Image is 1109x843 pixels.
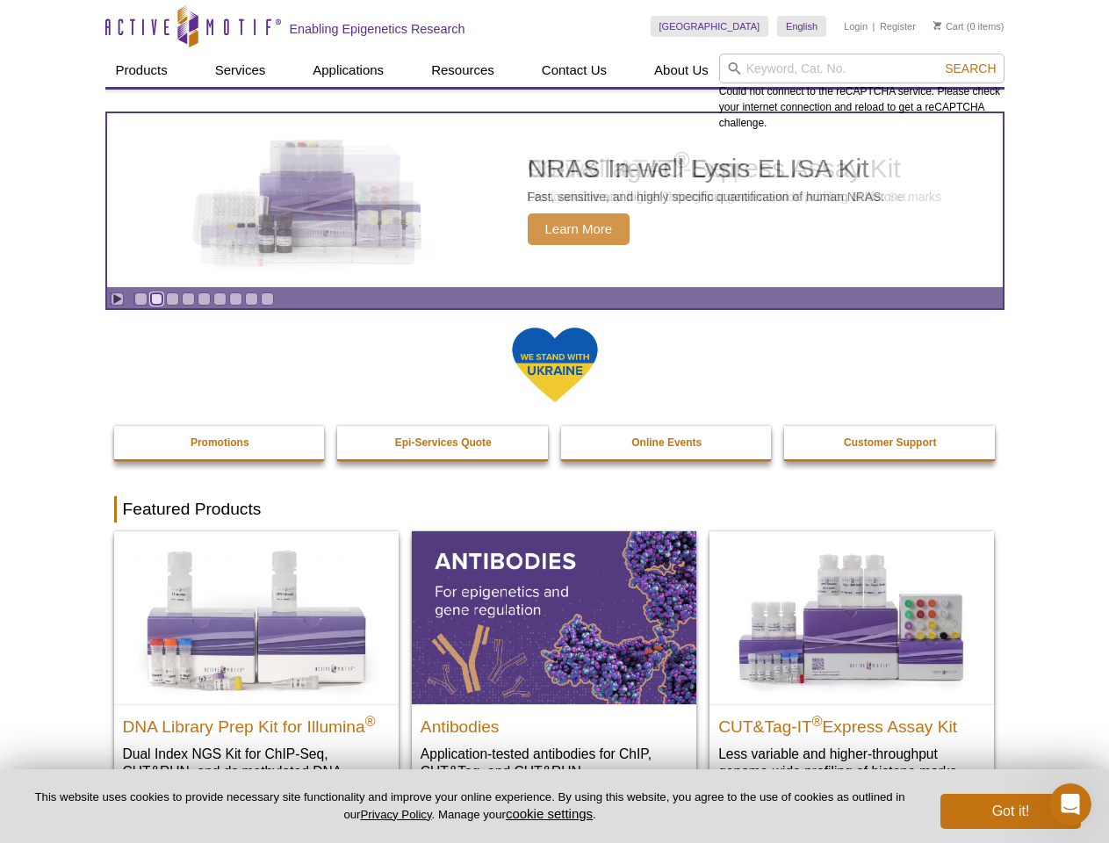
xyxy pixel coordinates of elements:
[1049,783,1091,825] iframe: Intercom live chat
[191,436,249,449] strong: Promotions
[114,531,399,703] img: DNA Library Prep Kit for Illumina
[107,113,1003,287] article: NRAS In-well Lysis ELISA Kit
[719,54,1005,83] input: Keyword, Cat. No.
[421,745,688,781] p: Application-tested antibodies for ChIP, CUT&Tag, and CUT&RUN.
[213,292,227,306] a: Go to slide 6
[205,54,277,87] a: Services
[844,436,936,449] strong: Customer Support
[107,113,1003,287] a: NRAS In-well Lysis ELISA Kit NRAS In-well Lysis ELISA Kit Fast, sensitive, and highly specific qu...
[114,531,399,815] a: DNA Library Prep Kit for Illumina DNA Library Prep Kit for Illumina® Dual Index NGS Kit for ChIP-...
[395,436,492,449] strong: Epi-Services Quote
[631,436,702,449] strong: Online Events
[290,21,465,37] h2: Enabling Epigenetics Research
[531,54,617,87] a: Contact Us
[337,426,550,459] a: Epi-Services Quote
[123,710,390,736] h2: DNA Library Prep Kit for Illumina
[176,140,440,261] img: NRAS In-well Lysis ELISA Kit
[718,710,985,736] h2: CUT&Tag-IT Express Assay Kit
[261,292,274,306] a: Go to slide 9
[412,531,696,703] img: All Antibodies
[940,61,1001,76] button: Search
[719,54,1005,131] div: Could not connect to the reCAPTCHA service. Please check your internet connection and reload to g...
[784,426,997,459] a: Customer Support
[412,531,696,797] a: All Antibodies Antibodies Application-tested antibodies for ChIP, CUT&Tag, and CUT&RUN.
[718,745,985,781] p: Less variable and higher-throughput genome-wide profiling of histone marks​.
[844,20,868,32] a: Login
[123,745,390,798] p: Dual Index NGS Kit for ChIP-Seq, CUT&RUN, and ds methylated DNA assays.
[873,16,875,37] li: |
[644,54,719,87] a: About Us
[506,806,593,821] button: cookie settings
[880,20,916,32] a: Register
[933,21,941,30] img: Your Cart
[812,713,823,728] sup: ®
[28,789,911,823] p: This website uses cookies to provide necessary site functionality and improve your online experie...
[933,16,1005,37] li: (0 items)
[245,292,258,306] a: Go to slide 8
[114,496,996,522] h2: Featured Products
[945,61,996,76] span: Search
[360,808,431,821] a: Privacy Policy
[105,54,178,87] a: Products
[365,713,376,728] sup: ®
[651,16,769,37] a: [GEOGRAPHIC_DATA]
[421,710,688,736] h2: Antibodies
[561,426,774,459] a: Online Events
[528,189,885,205] p: Fast, sensitive, and highly specific quantification of human NRAS.
[302,54,394,87] a: Applications
[421,54,505,87] a: Resources
[528,155,885,182] h2: NRAS In-well Lysis ELISA Kit
[933,20,964,32] a: Cart
[940,794,1081,829] button: Got it!
[134,292,148,306] a: Go to slide 1
[511,326,599,404] img: We Stand With Ukraine
[777,16,826,37] a: English
[182,292,195,306] a: Go to slide 4
[709,531,994,797] a: CUT&Tag-IT® Express Assay Kit CUT&Tag-IT®Express Assay Kit Less variable and higher-throughput ge...
[111,292,124,306] a: Toggle autoplay
[166,292,179,306] a: Go to slide 3
[150,292,163,306] a: Go to slide 2
[198,292,211,306] a: Go to slide 5
[229,292,242,306] a: Go to slide 7
[114,426,327,459] a: Promotions
[709,531,994,703] img: CUT&Tag-IT® Express Assay Kit
[528,213,630,245] span: Learn More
